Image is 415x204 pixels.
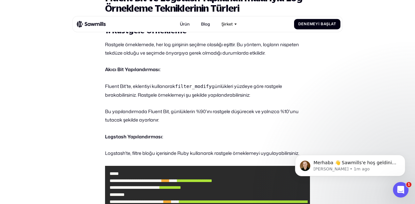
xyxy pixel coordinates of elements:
font: Ürün [180,21,190,27]
font: Logstash'te, filtre bloğu içerisinde Ruby kullanarak rastgele örneklemeyi uygulayabilirsiniz. [105,150,299,156]
font: Bu yapılandırmada Fluent Bit, günlüklerin %90'ını rastgele düşürecek ve yalnızca %10'unu tutacak ... [105,108,299,123]
p: Message from Winston, sent 1m ago [28,25,112,31]
font: Şirket [221,21,233,27]
font: Denemeyi Başlat [298,21,336,27]
a: Blog [198,18,213,30]
font: Logstash Yapılandırması: [105,133,163,140]
font: günlükleri yüzdeye göre rastgele bırakabilirsiniz. Rastgele örneklemeyi şu şekilde yapılandırabil... [105,83,282,98]
code: filter_modify [175,84,212,89]
font: 1 [408,182,410,187]
font: Blog [201,21,210,27]
font: 1. Rastgele Örnekleme [105,26,187,35]
a: Denemeyi Başlat [294,19,340,29]
iframe: İnterkom bildirim mesajı [285,141,415,187]
iframe: Intercom canlı sohbet [393,182,409,198]
a: Ürün [177,18,193,30]
font: Akıcı Bit Yapılandırması: [105,66,160,73]
font: Rastgele örneklemede, her log girişinin seçilme olasılığı eşittir. Bu yöntem, logların nispeten t... [105,41,299,56]
font: Merhaba 👋 Sawmills'e hoş geldiniz. Maliyet, kalite ve kullanılabilirlik sorunlarını saniyeler içi... [28,19,111,56]
font: Fluent Bit'te, eklentiyi kullanarak [105,83,175,90]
